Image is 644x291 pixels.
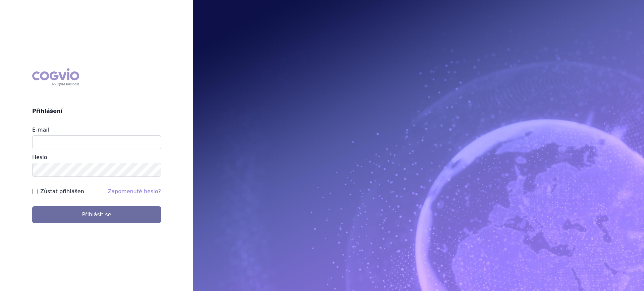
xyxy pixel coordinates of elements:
[108,188,161,195] a: Zapomenuté heslo?
[32,154,47,160] label: Heslo
[32,206,161,223] button: Přihlásit se
[32,107,161,115] h2: Přihlášení
[32,127,49,133] label: E-mail
[40,188,84,196] label: Zůstat přihlášen
[32,68,79,86] div: COGVIO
